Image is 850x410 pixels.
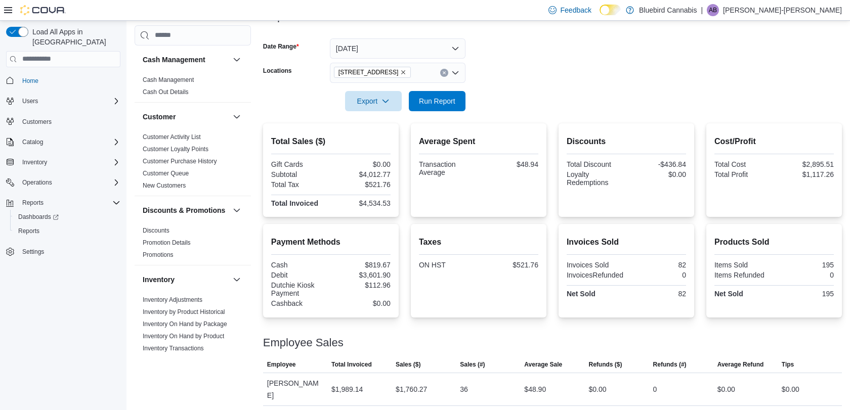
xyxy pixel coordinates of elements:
[143,345,204,352] a: Inventory Transactions
[18,156,51,168] button: Inventory
[22,248,44,256] span: Settings
[776,271,834,279] div: 0
[143,205,225,215] h3: Discounts & Promotions
[271,199,318,207] strong: Total Invoiced
[22,178,52,187] span: Operations
[18,75,42,87] a: Home
[14,225,44,237] a: Reports
[776,261,834,269] div: 195
[18,213,59,221] span: Dashboards
[18,74,120,87] span: Home
[653,383,657,395] div: 0
[263,67,292,75] label: Locations
[628,290,686,298] div: 82
[18,156,120,168] span: Inventory
[271,160,329,168] div: Gift Cards
[333,160,391,168] div: $0.00
[333,170,391,178] div: $4,012.77
[701,4,703,16] p: |
[271,299,329,307] div: Cashback
[271,180,329,189] div: Total Tax
[714,271,772,279] div: Items Refunded
[2,155,124,169] button: Inventory
[567,236,686,248] h2: Invoices Sold
[135,224,251,265] div: Discounts & Promotions
[714,160,772,168] div: Total Cost
[231,54,243,66] button: Cash Management
[628,271,686,279] div: 0
[707,4,719,16] div: Allison Burdairon-hanna
[2,73,124,88] button: Home
[331,360,372,369] span: Total Invoiced
[330,38,465,59] button: [DATE]
[351,91,396,111] span: Export
[18,227,39,235] span: Reports
[143,227,169,234] a: Discounts
[18,246,48,258] a: Settings
[567,170,624,187] div: Loyalty Redemptions
[143,239,191,246] a: Promotion Details
[231,274,243,286] button: Inventory
[714,261,772,269] div: Items Sold
[22,138,43,146] span: Catalog
[18,176,120,189] span: Operations
[419,160,477,176] div: Transaction Average
[271,135,391,148] h2: Total Sales ($)
[18,116,56,128] a: Customers
[18,197,120,209] span: Reports
[714,236,834,248] h2: Products Sold
[6,69,120,286] nav: Complex example
[400,69,406,75] button: Remove 5530 Manotick Main St. from selection in this group
[143,275,175,285] h3: Inventory
[782,383,799,395] div: $0.00
[143,308,225,315] a: Inventory by Product Historical
[14,211,63,223] a: Dashboards
[481,261,538,269] div: $521.76
[419,96,455,106] span: Run Report
[331,383,363,395] div: $1,989.14
[22,97,38,105] span: Users
[2,94,124,108] button: Users
[22,158,47,166] span: Inventory
[776,290,834,298] div: 195
[18,197,48,209] button: Reports
[628,261,686,269] div: 82
[639,4,697,16] p: Bluebird Cannabis
[567,290,596,298] strong: Net Sold
[419,135,538,148] h2: Average Spent
[143,170,189,177] a: Customer Queue
[588,360,622,369] span: Refunds ($)
[451,69,459,77] button: Open list of options
[567,135,686,148] h2: Discounts
[143,112,229,122] button: Customer
[22,118,52,126] span: Customers
[628,170,686,178] div: $0.00
[135,74,251,102] div: Cash Management
[419,261,477,269] div: ON HST
[524,360,562,369] span: Average Sale
[714,290,743,298] strong: Net Sold
[143,182,186,189] a: New Customers
[135,131,251,196] div: Customer
[588,383,606,395] div: $0.00
[717,360,764,369] span: Average Refund
[267,360,296,369] span: Employee
[143,205,229,215] button: Discounts & Promotions
[396,383,427,395] div: $1,760.27
[143,76,194,83] a: Cash Management
[628,160,686,168] div: -$436.84
[143,146,208,153] a: Customer Loyalty Points
[653,360,687,369] span: Refunds (#)
[143,55,229,65] button: Cash Management
[714,135,834,148] h2: Cost/Profit
[567,160,624,168] div: Total Discount
[18,136,47,148] button: Catalog
[717,383,735,395] div: $0.00
[561,5,591,15] span: Feedback
[28,27,120,47] span: Load All Apps in [GEOGRAPHIC_DATA]
[271,281,329,297] div: Dutchie Kiosk Payment
[2,244,124,259] button: Settings
[460,360,485,369] span: Sales (#)
[396,360,420,369] span: Sales ($)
